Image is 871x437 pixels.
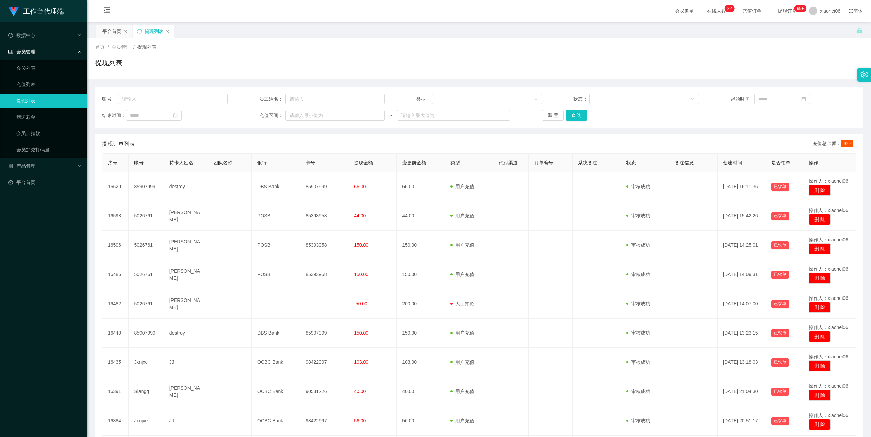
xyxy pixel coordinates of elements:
h1: 提现列表 [95,58,122,68]
td: 85907999 [300,172,348,201]
td: Siangg [129,377,164,406]
a: 图标: dashboard平台首页 [8,176,82,189]
i: 图标: calendar [173,113,178,118]
a: 会员加减打码量 [16,143,82,157]
p: 2 [727,5,729,12]
span: 操作人：xiaohei06 [809,412,848,418]
span: 提现金额 [354,160,373,165]
span: 持卡人姓名 [169,160,193,165]
td: OCBC Bank [252,377,300,406]
i: 图标: close [124,30,128,34]
td: 98422997 [300,406,348,436]
td: 85907999 [300,319,348,348]
i: 图标: down [691,97,695,102]
td: 56.00 [397,406,445,436]
td: [PERSON_NAME] [164,377,208,406]
span: 操作人：xiaohei06 [809,266,848,272]
span: 操作人：xiaohei06 [809,237,848,242]
span: 150.00 [354,242,368,248]
td: destroy [164,319,208,348]
i: 图标: down [534,97,538,102]
input: 请输入 [118,94,228,104]
span: 提现订单列表 [102,140,135,148]
td: 85393958 [300,201,348,231]
span: 用户充值 [450,242,474,248]
span: 订单编号 [534,160,553,165]
td: 150.00 [397,260,445,289]
span: 创建时间 [723,160,742,165]
span: 账号 [134,160,144,165]
span: 审核成功 [626,418,650,423]
span: 150.00 [354,330,368,336]
span: 状态： [573,96,589,103]
button: 删 除 [809,419,831,430]
span: 用户充值 [450,418,474,423]
img: logo.9652507e.png [8,7,19,16]
td: [DATE] 14:07:00 [718,289,766,319]
span: 66.00 [354,184,366,189]
td: 16435 [102,348,129,377]
td: [DATE] 13:18:03 [718,348,766,377]
span: 操作人：xiaohei06 [809,325,848,330]
button: 已锁单 [771,358,789,367]
td: OCBC Bank [252,348,300,377]
button: 删 除 [809,273,831,284]
span: 是否锁单 [771,160,790,165]
a: 提现列表 [16,94,82,108]
span: 用户充值 [450,272,474,277]
span: 起始时间： [730,96,754,103]
td: 150.00 [397,231,445,260]
td: [PERSON_NAME] [164,260,208,289]
td: 85907999 [129,172,164,201]
button: 已锁单 [771,417,789,425]
div: 平台首页 [102,25,121,38]
span: 会员管理 [112,44,131,50]
span: 人工扣款 [450,301,474,306]
button: 已锁单 [771,271,789,279]
span: 数据中心 [8,33,35,38]
td: DBS Bank [252,172,300,201]
span: 150.00 [354,272,368,277]
button: 删 除 [809,214,831,225]
span: 审核成功 [626,330,650,336]
td: [DATE] 21:04:30 [718,377,766,406]
span: -50.00 [354,301,367,306]
td: 66.00 [397,172,445,201]
td: 16384 [102,406,129,436]
span: 类型 [450,160,460,165]
td: [DATE] 16:11:36 [718,172,766,201]
td: 16486 [102,260,129,289]
span: 操作人：xiaohei06 [809,354,848,359]
a: 充值列表 [16,78,82,91]
i: 图标: sync [137,29,142,34]
input: 请输入最小值为 [285,110,385,121]
span: 44.00 [354,213,366,218]
span: 序号 [108,160,117,165]
i: 图标: unlock [857,28,863,34]
button: 删 除 [809,331,831,342]
td: 98422997 [300,348,348,377]
td: JJ [164,348,208,377]
span: 银行 [257,160,267,165]
span: 103.00 [354,359,368,365]
span: 提现列表 [137,44,157,50]
td: Jxnjxe [129,348,164,377]
span: 审核成功 [626,213,650,218]
button: 已锁单 [771,329,789,337]
span: 用户充值 [450,213,474,218]
span: 用户充值 [450,359,474,365]
span: 提现订单 [774,9,800,13]
button: 删 除 [809,360,831,371]
div: 充值总金额： [812,140,856,148]
button: 删 除 [809,302,831,313]
span: 充值订单 [739,9,765,13]
td: DBS Bank [252,319,300,348]
span: 产品管理 [8,163,35,169]
button: 删 除 [809,185,831,196]
td: [DATE] 13:23:15 [718,319,766,348]
td: 5026761 [129,231,164,260]
i: 图标: close [166,30,170,34]
span: 56.00 [354,418,366,423]
span: ~ [385,112,397,119]
span: 充值区间： [259,112,286,119]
